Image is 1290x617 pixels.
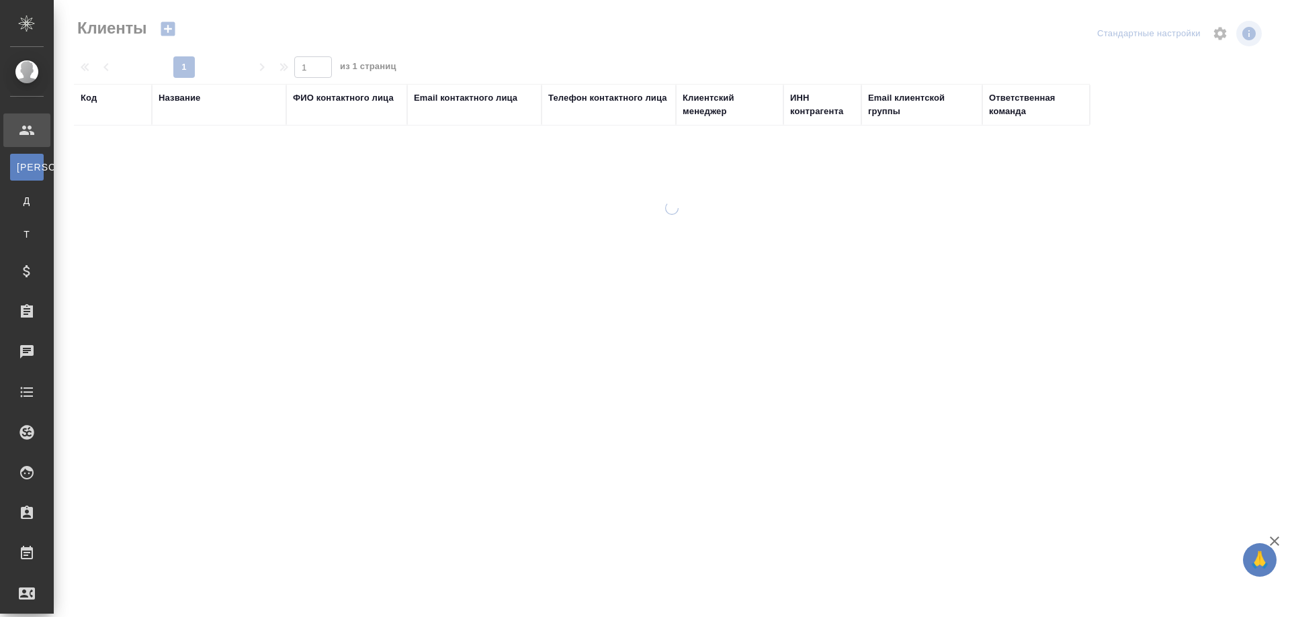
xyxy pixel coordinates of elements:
[17,228,37,241] span: Т
[17,194,37,207] span: Д
[293,91,394,105] div: ФИО контактного лица
[81,91,97,105] div: Код
[414,91,517,105] div: Email контактного лица
[10,154,44,181] a: [PERSON_NAME]
[10,187,44,214] a: Д
[868,91,976,118] div: Email клиентской группы
[1248,546,1271,574] span: 🙏
[1243,543,1277,577] button: 🙏
[548,91,667,105] div: Телефон контактного лица
[159,91,200,105] div: Название
[683,91,777,118] div: Клиентский менеджер
[790,91,855,118] div: ИНН контрагента
[10,221,44,248] a: Т
[17,160,37,174] span: [PERSON_NAME]
[989,91,1083,118] div: Ответственная команда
